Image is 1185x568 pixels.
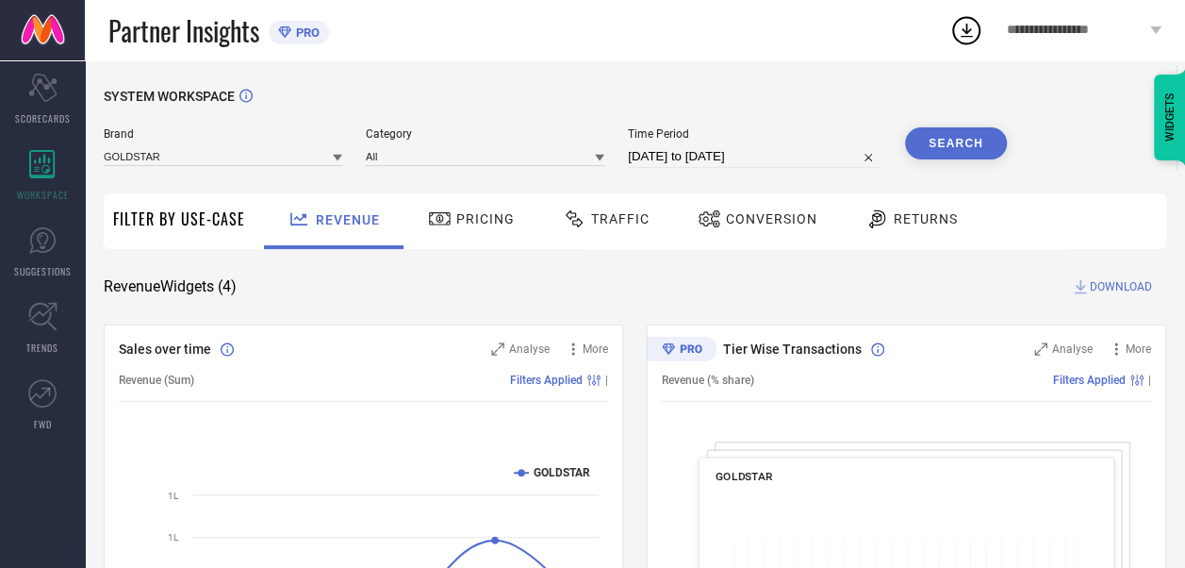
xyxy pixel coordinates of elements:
div: Open download list [949,13,983,47]
span: Filters Applied [510,374,583,387]
span: Analyse [509,342,550,356]
span: GOLDSTAR [716,470,772,483]
text: 1L [168,491,179,501]
span: Traffic [591,211,650,226]
span: PRO [291,25,320,40]
span: More [583,342,608,356]
span: Sales over time [119,342,211,357]
span: Returns [894,211,958,226]
svg: Zoom [491,342,504,356]
span: SCORECARDS [15,111,71,125]
span: Conversion [726,211,817,226]
span: | [1148,374,1151,387]
svg: Zoom [1034,342,1047,356]
span: DOWNLOAD [1090,277,1152,296]
span: TRENDS [26,341,58,355]
span: Revenue [316,212,380,227]
text: GOLDSTAR [534,466,590,479]
span: SUGGESTIONS [14,264,72,278]
span: Time Period [628,127,881,141]
span: Partner Insights [108,11,259,50]
button: Search [905,127,1007,159]
span: Category [366,127,604,141]
span: Brand [104,127,342,141]
span: SYSTEM WORKSPACE [104,89,235,104]
span: Filter By Use-Case [113,208,245,230]
span: | [605,374,608,387]
span: Analyse [1052,342,1093,356]
input: Select time period [628,145,881,168]
span: More [1126,342,1151,356]
span: Revenue Widgets ( 4 ) [104,277,237,296]
span: Filters Applied [1053,374,1126,387]
span: Pricing [456,211,515,226]
span: Revenue (% share) [662,374,754,387]
text: 1L [168,532,179,543]
span: WORKSPACE [17,188,69,202]
span: Tier Wise Transactions [723,342,862,357]
div: Premium [647,337,716,365]
span: FWD [34,417,52,431]
span: Revenue (Sum) [119,374,194,387]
